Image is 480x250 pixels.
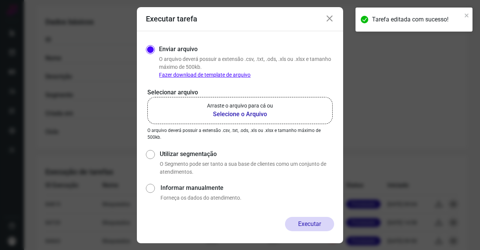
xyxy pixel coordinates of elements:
[372,15,462,24] div: Tarefa editada com sucesso!
[147,88,333,97] p: Selecionar arquivo
[160,160,334,176] p: O Segmento pode ser tanto a sua base de clientes como um conjunto de atendimentos.
[160,194,334,202] p: Forneça os dados do atendimento.
[159,45,198,54] label: Enviar arquivo
[464,11,469,20] button: close
[285,217,334,231] button: Executar
[147,127,333,141] p: O arquivo deverá possuir a extensão .csv, .txt, .ods, .xls ou .xlsx e tamanho máximo de 500kb.
[160,150,334,159] label: Utilizar segmentação
[159,55,334,79] p: O arquivo deverá possuir a extensão .csv, .txt, .ods, .xls ou .xlsx e tamanho máximo de 500kb.
[207,102,273,110] p: Arraste o arquivo para cá ou
[159,72,250,78] a: Fazer download de template de arquivo
[207,110,273,119] b: Selecione o Arquivo
[160,183,334,192] label: Informar manualmente
[146,14,197,23] h3: Executar tarefa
